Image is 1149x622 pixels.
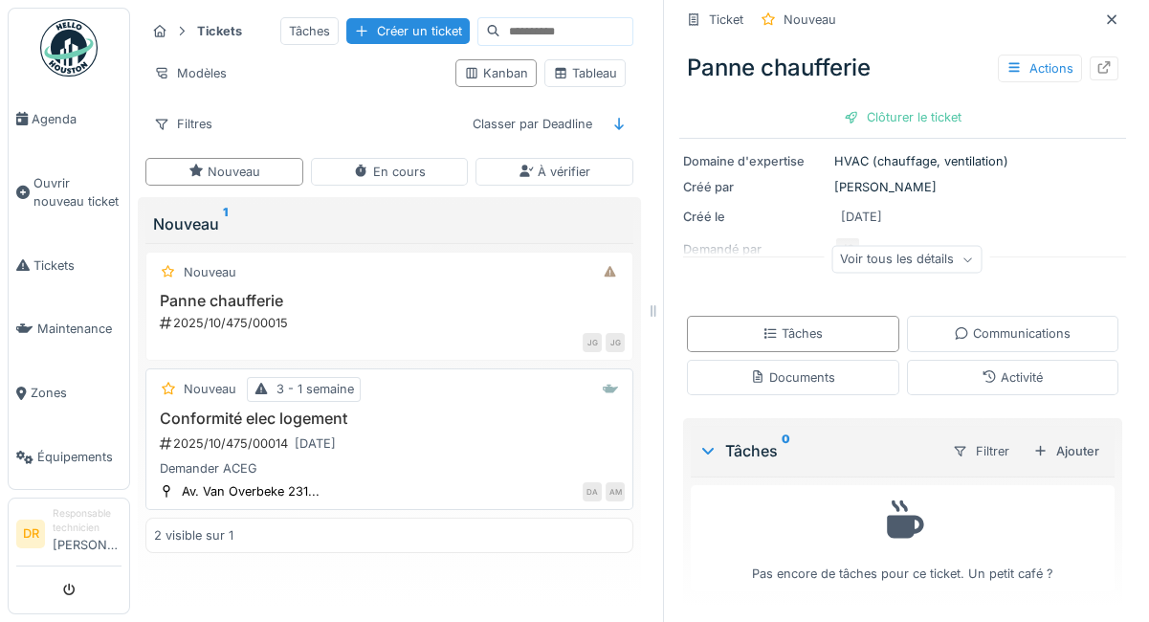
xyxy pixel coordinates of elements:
[9,151,129,233] a: Ouvrir nouveau ticket
[33,256,122,275] span: Tickets
[583,482,602,501] div: DA
[188,163,260,181] div: Nouveau
[184,263,236,281] div: Nouveau
[841,208,882,226] div: [DATE]
[831,246,982,274] div: Voir tous les détails
[683,152,1122,170] div: HVAC (chauffage, ventilation)
[154,410,625,428] h3: Conformité elec logement
[553,64,617,82] div: Tableau
[1026,438,1107,464] div: Ajouter
[784,11,836,29] div: Nouveau
[276,380,354,398] div: 3 - 1 semaine
[280,17,339,45] div: Tâches
[184,380,236,398] div: Nouveau
[709,11,743,29] div: Ticket
[606,333,625,352] div: JG
[37,448,122,466] span: Équipements
[954,324,1071,343] div: Communications
[683,178,1122,196] div: [PERSON_NAME]
[9,87,129,151] a: Agenda
[698,439,937,462] div: Tâches
[37,320,122,338] span: Maintenance
[153,212,626,235] div: Nouveau
[9,298,129,362] a: Maintenance
[53,506,122,536] div: Responsable technicien
[982,368,1043,387] div: Activité
[683,152,827,170] div: Domaine d'expertise
[9,425,129,489] a: Équipements
[836,104,969,130] div: Clôturer le ticket
[762,324,823,343] div: Tâches
[346,18,470,44] div: Créer un ticket
[295,434,336,453] div: [DATE]
[583,333,602,352] div: JG
[519,163,590,181] div: À vérifier
[998,55,1082,82] div: Actions
[16,520,45,548] li: DR
[353,163,425,181] div: En cours
[154,292,625,310] h3: Panne chaufferie
[9,233,129,298] a: Tickets
[223,212,228,235] sup: 1
[145,59,235,87] div: Modèles
[40,19,98,77] img: Badge_color-CXgf-gQk.svg
[606,482,625,501] div: AM
[145,110,221,138] div: Filtres
[189,22,250,40] strong: Tickets
[683,178,827,196] div: Créé par
[158,314,625,332] div: 2025/10/475/00015
[33,174,122,211] span: Ouvrir nouveau ticket
[182,482,320,500] div: Av. Van Overbeke 231...
[32,110,122,128] span: Agenda
[703,494,1102,583] div: Pas encore de tâches pour ce ticket. Un petit café ?
[683,208,827,226] div: Créé le
[154,459,625,478] div: Demander ACEG
[16,506,122,566] a: DR Responsable technicien[PERSON_NAME]
[9,361,129,425] a: Zones
[944,437,1018,465] div: Filtrer
[53,506,122,562] li: [PERSON_NAME]
[158,432,625,455] div: 2025/10/475/00014
[782,439,790,462] sup: 0
[154,526,233,544] div: 2 visible sur 1
[750,368,835,387] div: Documents
[679,43,1126,93] div: Panne chaufferie
[464,64,528,82] div: Kanban
[31,384,122,402] span: Zones
[464,110,601,138] div: Classer par Deadline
